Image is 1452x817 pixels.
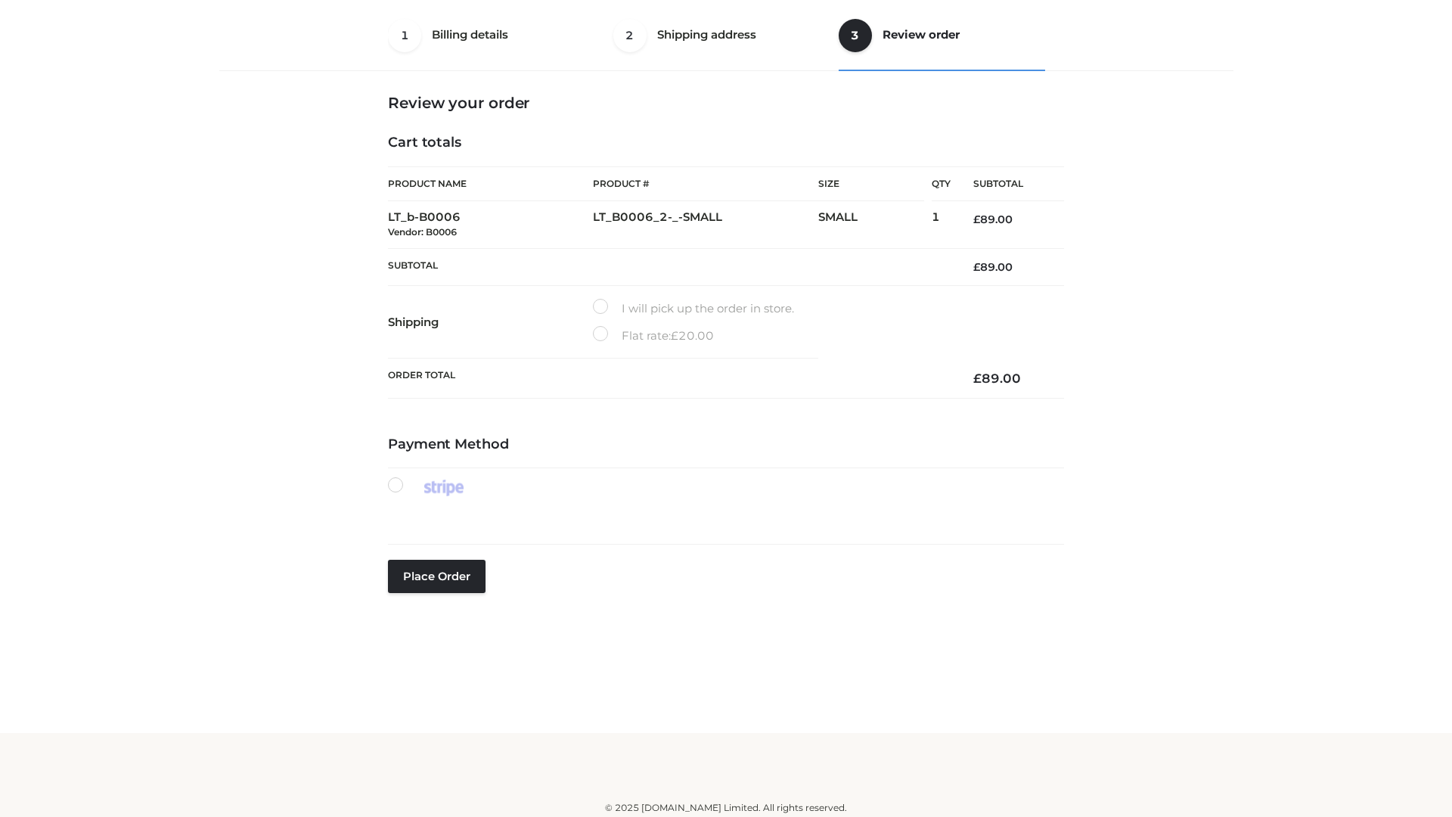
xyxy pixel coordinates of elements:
bdi: 20.00 [671,328,714,343]
td: SMALL [818,201,932,249]
th: Size [818,167,924,201]
td: 1 [932,201,951,249]
h3: Review your order [388,94,1064,112]
th: Order Total [388,359,951,399]
th: Qty [932,166,951,201]
label: I will pick up the order in store. [593,299,794,318]
span: £ [973,213,980,226]
bdi: 89.00 [973,213,1013,226]
span: £ [973,371,982,386]
span: £ [973,260,980,274]
td: LT_b-B0006 [388,201,593,249]
span: £ [671,328,678,343]
th: Subtotal [388,248,951,285]
td: LT_B0006_2-_-SMALL [593,201,818,249]
th: Subtotal [951,167,1064,201]
th: Product Name [388,166,593,201]
bdi: 89.00 [973,260,1013,274]
h4: Payment Method [388,436,1064,453]
h4: Cart totals [388,135,1064,151]
th: Shipping [388,286,593,359]
label: Flat rate: [593,326,714,346]
bdi: 89.00 [973,371,1021,386]
button: Place order [388,560,486,593]
th: Product # [593,166,818,201]
small: Vendor: B0006 [388,226,457,238]
div: © 2025 [DOMAIN_NAME] Limited. All rights reserved. [225,800,1227,815]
